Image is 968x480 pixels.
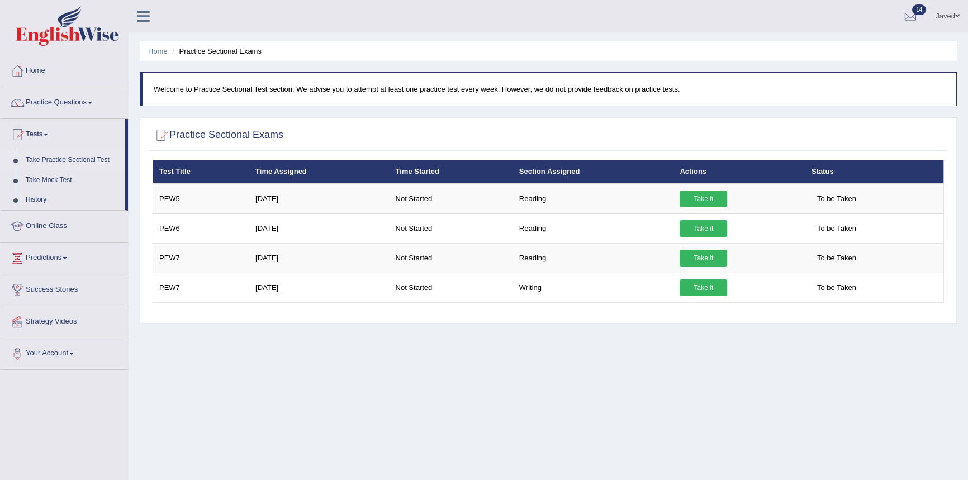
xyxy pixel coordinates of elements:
[21,170,125,191] a: Take Mock Test
[912,4,926,15] span: 14
[513,184,674,214] td: Reading
[680,191,727,207] a: Take it
[390,243,513,273] td: Not Started
[390,184,513,214] td: Not Started
[153,160,250,184] th: Test Title
[153,213,250,243] td: PEW6
[513,273,674,302] td: Writing
[153,243,250,273] td: PEW7
[390,273,513,302] td: Not Started
[680,220,727,237] a: Take it
[390,213,513,243] td: Not Started
[1,306,128,334] a: Strategy Videos
[1,87,128,115] a: Practice Questions
[148,47,168,55] a: Home
[805,160,944,184] th: Status
[249,160,389,184] th: Time Assigned
[154,84,945,94] p: Welcome to Practice Sectional Test section. We advise you to attempt at least one practice test e...
[513,160,674,184] th: Section Assigned
[513,213,674,243] td: Reading
[680,279,727,296] a: Take it
[21,150,125,170] a: Take Practice Sectional Test
[153,184,250,214] td: PEW5
[812,191,862,207] span: To be Taken
[153,127,283,144] h2: Practice Sectional Exams
[249,184,389,214] td: [DATE]
[812,220,862,237] span: To be Taken
[812,279,862,296] span: To be Taken
[1,243,128,270] a: Predictions
[513,243,674,273] td: Reading
[249,243,389,273] td: [DATE]
[812,250,862,267] span: To be Taken
[169,46,262,56] li: Practice Sectional Exams
[680,250,727,267] a: Take it
[1,119,125,147] a: Tests
[1,211,128,239] a: Online Class
[1,55,128,83] a: Home
[249,273,389,302] td: [DATE]
[1,338,128,366] a: Your Account
[153,273,250,302] td: PEW7
[1,274,128,302] a: Success Stories
[21,190,125,210] a: History
[673,160,805,184] th: Actions
[390,160,513,184] th: Time Started
[249,213,389,243] td: [DATE]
